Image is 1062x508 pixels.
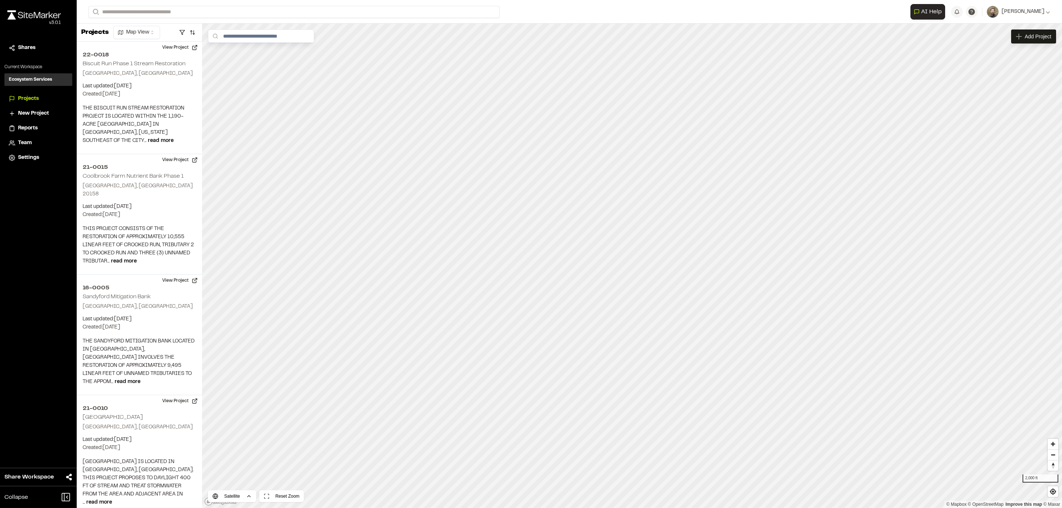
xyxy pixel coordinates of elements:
h2: 16-0005 [83,283,196,292]
span: Reset bearing to north [1048,460,1058,471]
span: Add Project [1025,33,1051,40]
img: User [987,6,999,18]
button: Zoom out [1048,449,1058,460]
span: Settings [18,154,39,162]
a: Mapbox [946,502,966,507]
button: Find my location [1048,486,1058,497]
h2: Biscuit Run Phase 1 Stream Restoration [83,61,185,66]
p: Last updated: [DATE] [83,82,196,90]
p: Created: [DATE] [83,211,196,219]
span: read more [86,500,112,505]
p: Last updated: [DATE] [83,315,196,323]
p: [GEOGRAPHIC_DATA], [GEOGRAPHIC_DATA] [83,303,196,311]
p: Last updated: [DATE] [83,203,196,211]
span: read more [148,139,174,143]
h2: 21-0010 [83,404,196,413]
a: Reports [9,124,68,132]
p: Created: [DATE] [83,444,196,452]
button: Zoom in [1048,439,1058,449]
button: Reset Zoom [259,490,304,502]
span: AI Help [921,7,942,16]
button: View Project [158,154,202,166]
span: Reports [18,124,38,132]
span: [PERSON_NAME] [1002,8,1044,16]
p: Last updated: [DATE] [83,436,196,444]
a: Mapbox logo [204,497,237,506]
button: View Project [158,395,202,407]
button: View Project [158,42,202,53]
button: [PERSON_NAME] [987,6,1050,18]
h2: [GEOGRAPHIC_DATA] [83,415,143,420]
a: Projects [9,95,68,103]
p: THE SANDYFORD MITIGATION BANK LOCATED IN [GEOGRAPHIC_DATA], [GEOGRAPHIC_DATA] INVOLVES THE RESTOR... [83,337,196,386]
a: Map feedback [1006,502,1042,507]
span: Projects [18,95,39,103]
button: Reset bearing to north [1048,460,1058,471]
button: View Project [158,275,202,286]
p: Projects [81,28,109,38]
button: Search [88,6,102,18]
span: Share Workspace [4,473,54,481]
h2: 21-0015 [83,163,196,172]
p: [GEOGRAPHIC_DATA], [GEOGRAPHIC_DATA] [83,70,196,78]
p: Current Workspace [4,64,72,70]
div: Open AI Assistant [910,4,948,20]
a: Maxar [1043,502,1060,507]
p: [GEOGRAPHIC_DATA], [GEOGRAPHIC_DATA] [83,423,196,431]
a: Shares [9,44,68,52]
div: Oh geez...please don't... [7,20,61,26]
a: New Project [9,109,68,118]
p: [GEOGRAPHIC_DATA], [GEOGRAPHIC_DATA] 20158 [83,182,196,198]
p: THIS PROJECT CONSISTS OF THE RESTORATION OF APPROXIMATELY 10,555 LINEAR FEET OF CROOKED RUN, TRIB... [83,225,196,265]
div: 2,000 ft [1023,474,1058,483]
a: OpenStreetMap [968,502,1004,507]
button: Open AI Assistant [910,4,945,20]
p: [GEOGRAPHIC_DATA] IS LOCATED IN [GEOGRAPHIC_DATA], [GEOGRAPHIC_DATA]. THIS PROJECT PROPOSES TO DA... [83,458,196,507]
span: Collapse [4,493,28,502]
a: Settings [9,154,68,162]
p: Created: [DATE] [83,323,196,331]
span: Team [18,139,32,147]
h2: 22-0018 [83,51,196,59]
span: read more [111,259,137,264]
img: rebrand.png [7,10,61,20]
span: Shares [18,44,35,52]
h2: Sandyford Mitigation Bank [83,294,151,299]
p: THE BISCUIT RUN STREAM RESTORATION PROJECT IS LOCATED WITHIN THE 1,190-ACRE [GEOGRAPHIC_DATA] IN ... [83,104,196,145]
span: read more [115,380,140,384]
h3: Ecosystem Services [9,76,52,83]
a: Team [9,139,68,147]
button: Satellite [208,490,256,502]
p: Created: [DATE] [83,90,196,98]
span: New Project [18,109,49,118]
h2: Coolbrook Farm Nutrient Bank Phase 1 [83,174,184,179]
